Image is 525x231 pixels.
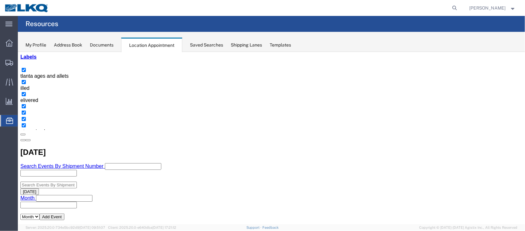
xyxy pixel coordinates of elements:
span: Christopher Sanchez [470,4,506,11]
div: Documents [90,42,113,48]
a: Feedback [262,226,279,229]
div: Shipping Lanes [231,42,262,48]
div: Address Book [54,42,82,48]
button: Add Event [22,162,47,168]
div: My Profile [26,42,46,48]
span: Copyright © [DATE]-[DATE] Agistix Inc., All Rights Reserved [419,225,517,230]
span: [DATE] 09:51:07 [79,226,105,229]
a: Support [246,226,262,229]
div: Saved Searches [190,42,223,48]
span: [DATE] 17:21:12 [152,226,176,229]
h4: Resources [26,16,58,32]
span: Client: 2025.20.0-e640dba [108,226,176,229]
button: [PERSON_NAME] [469,4,516,12]
div: Location Appointment [121,38,182,52]
img: logo [4,3,49,13]
iframe: FS Legacy Container [18,52,525,224]
div: Templates [270,42,291,48]
span: Server: 2025.20.0-734e5bc92d9 [26,226,105,229]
